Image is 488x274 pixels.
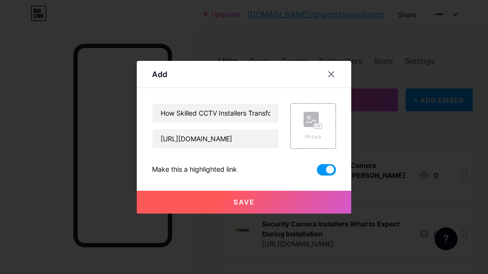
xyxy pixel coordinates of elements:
button: Save [137,191,351,214]
input: Title [152,104,278,123]
span: Save [234,198,255,206]
div: Make this a highlighted link [152,164,237,176]
input: URL [152,129,278,148]
div: Picture [304,133,323,140]
div: Add [152,68,167,80]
